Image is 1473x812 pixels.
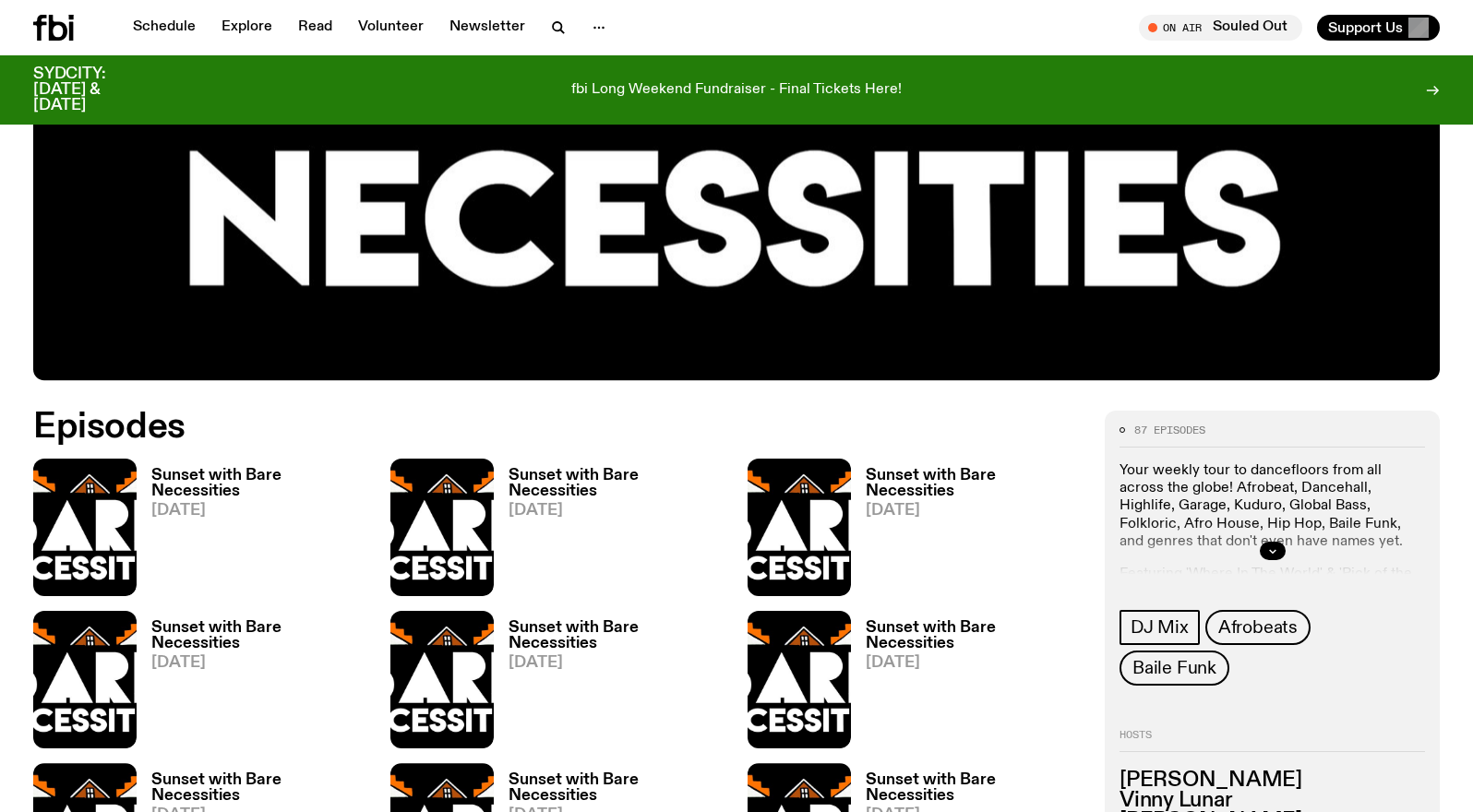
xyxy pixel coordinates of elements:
[438,15,536,41] a: Newsletter
[866,772,1083,804] h3: Sunset with Bare Necessities
[1120,730,1425,752] h2: Hosts
[1328,19,1403,36] span: Support Us
[33,411,964,444] h2: Episodes
[1132,658,1216,678] span: Baile Funk
[33,611,137,748] img: Bare Necessities
[390,459,494,596] img: Bare Necessities
[1131,617,1189,638] span: DJ Mix
[509,620,725,651] h3: Sunset with Bare Necessities
[866,503,1083,519] span: [DATE]
[748,611,851,748] img: Bare Necessities
[494,620,725,748] a: Sunset with Bare Necessities[DATE]
[151,503,368,519] span: [DATE]
[151,772,368,804] h3: Sunset with Bare Necessities
[1134,425,1205,436] span: 87 episodes
[1205,610,1311,645] a: Afrobeats
[347,15,435,41] a: Volunteer
[509,655,725,671] span: [DATE]
[1317,15,1440,41] button: Support Us
[390,611,494,748] img: Bare Necessities
[151,468,368,499] h3: Sunset with Bare Necessities
[1218,617,1298,638] span: Afrobeats
[1120,770,1425,791] h3: [PERSON_NAME]
[210,15,283,41] a: Explore
[866,620,1083,651] h3: Sunset with Bare Necessities
[33,459,137,596] img: Bare Necessities
[866,468,1083,499] h3: Sunset with Bare Necessities
[851,468,1083,596] a: Sunset with Bare Necessities[DATE]
[151,620,368,651] h3: Sunset with Bare Necessities
[1120,462,1425,551] p: Your weekly tour to dancefloors from all across the globe! Afrobeat, Dancehall, Highlife, Garage,...
[1120,791,1425,811] h3: Vinny Lunar
[287,15,343,41] a: Read
[866,655,1083,671] span: [DATE]
[509,503,725,519] span: [DATE]
[1120,651,1229,686] a: Baile Funk
[1139,15,1302,41] button: On AirSouled Out
[494,468,725,596] a: Sunset with Bare Necessities[DATE]
[571,82,902,99] p: fbi Long Weekend Fundraiser - Final Tickets Here!
[509,772,725,804] h3: Sunset with Bare Necessities
[748,459,851,596] img: Bare Necessities
[851,620,1083,748] a: Sunset with Bare Necessities[DATE]
[151,655,368,671] span: [DATE]
[1120,610,1200,645] a: DJ Mix
[137,468,368,596] a: Sunset with Bare Necessities[DATE]
[509,468,725,499] h3: Sunset with Bare Necessities
[33,66,151,113] h3: SYDCITY: [DATE] & [DATE]
[137,620,368,748] a: Sunset with Bare Necessities[DATE]
[122,15,207,41] a: Schedule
